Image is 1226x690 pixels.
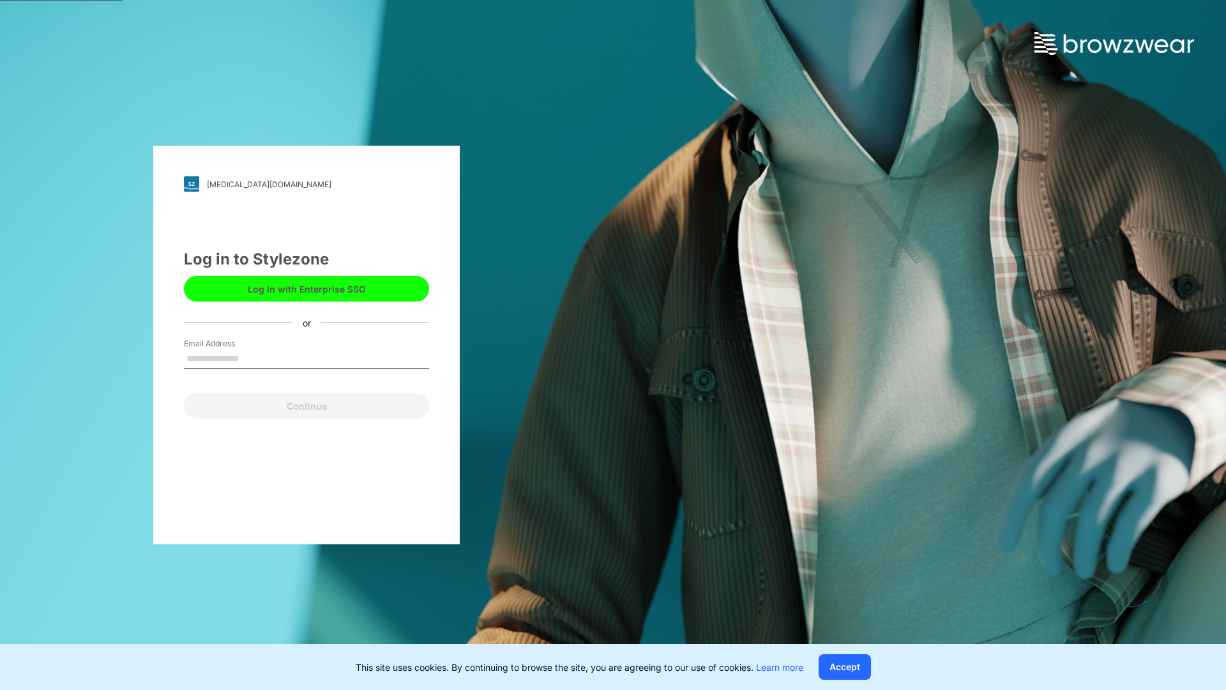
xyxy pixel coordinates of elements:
[292,316,321,329] div: or
[356,661,803,674] p: This site uses cookies. By continuing to browse the site, you are agreeing to our use of cookies.
[1034,32,1194,55] img: browzwear-logo.73288ffb.svg
[184,276,429,302] button: Log in with Enterprise SSO
[819,654,871,680] button: Accept
[756,662,803,673] a: Learn more
[184,338,273,349] label: Email Address
[184,248,429,271] div: Log in to Stylezone
[184,176,429,192] a: [MEDICAL_DATA][DOMAIN_NAME]
[184,176,199,192] img: svg+xml;base64,PHN2ZyB3aWR0aD0iMjgiIGhlaWdodD0iMjgiIHZpZXdCb3g9IjAgMCAyOCAyOCIgZmlsbD0ibm9uZSIgeG...
[207,180,331,189] div: [MEDICAL_DATA][DOMAIN_NAME]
